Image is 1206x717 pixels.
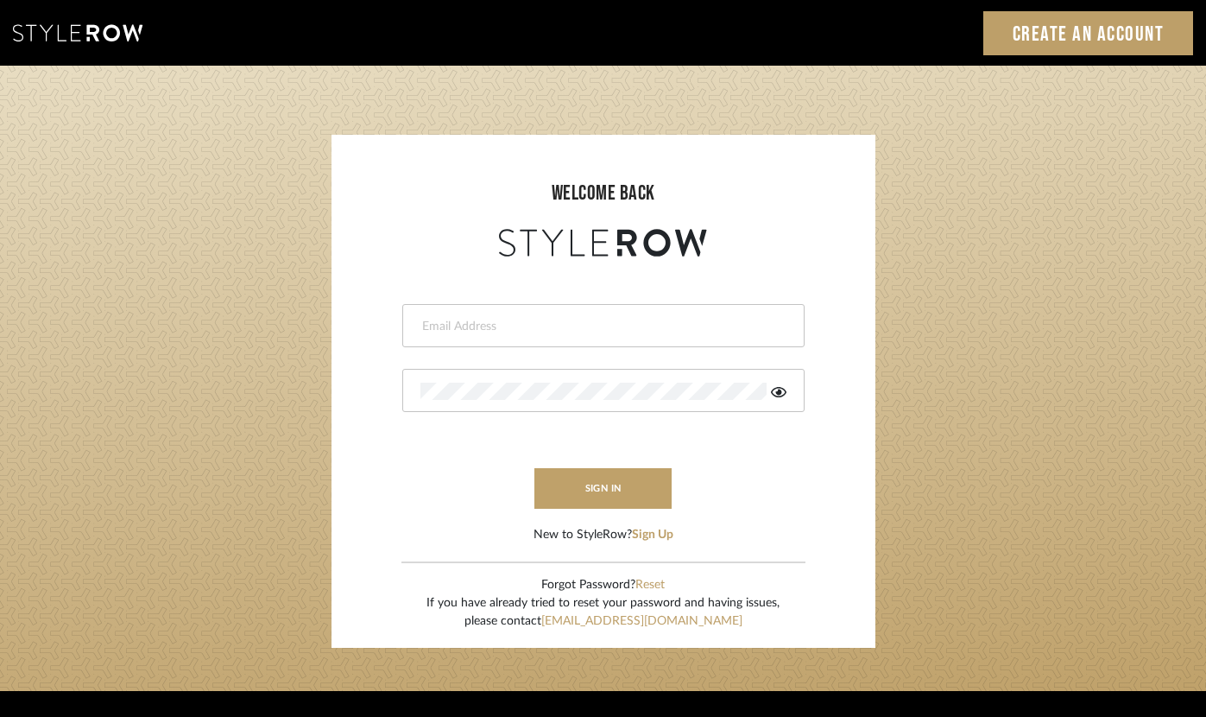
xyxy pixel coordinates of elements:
button: Sign Up [632,526,673,544]
div: welcome back [349,178,858,209]
div: Forgot Password? [426,576,780,594]
div: If you have already tried to reset your password and having issues, please contact [426,594,780,631]
a: [EMAIL_ADDRESS][DOMAIN_NAME] [541,615,742,627]
input: Email Address [420,318,782,335]
button: sign in [534,468,672,509]
button: Reset [635,576,665,594]
div: New to StyleRow? [534,526,673,544]
a: Create an Account [983,11,1194,55]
